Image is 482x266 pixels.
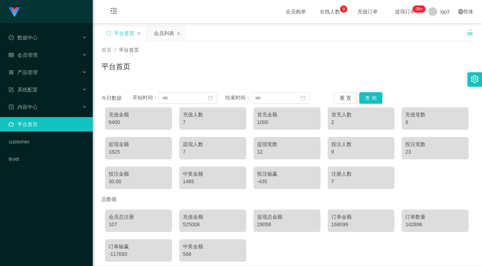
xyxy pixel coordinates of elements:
div: 首充人数 [331,111,391,119]
i: 图标: table [9,52,14,57]
span: 内容中心 [9,104,38,110]
i: 图标: unlock [467,29,473,36]
i: 图标: setting [471,75,479,83]
div: 6 [405,119,465,126]
a: level [9,152,87,166]
p: 8 [343,5,345,13]
span: 在线人数 [316,9,344,14]
div: 1825 [109,148,168,156]
i: 图标: menu-fold [101,0,126,23]
div: 6400 [109,119,168,126]
div: 2 [331,119,391,126]
span: 结束时间： [225,95,251,100]
i: 图标: profile [9,104,14,110]
div: 168099 [331,221,391,228]
div: 7 [183,148,243,156]
div: 充值金额 [183,213,243,221]
div: 提现人数 [183,141,243,148]
div: 投注输赢 [257,170,317,178]
img: logo.9652507e.png [9,7,20,17]
div: 525008 [183,221,243,228]
span: 数据中心 [9,35,38,40]
i: 图标: close [176,31,181,36]
i: 图标: form [9,87,14,92]
i: 图标: sync [106,31,111,36]
sup: 236 [412,5,426,13]
i: 图标: calendar [301,95,306,100]
span: 会员管理 [9,52,38,58]
span: 充值订单 [354,9,381,14]
span: 产品管理 [9,69,38,75]
div: 568 [183,250,243,258]
div: 首充金额 [257,111,317,119]
div: 订单金额 [331,213,391,221]
div: 142896 [405,221,465,228]
div: 订单输赢 [109,243,168,250]
div: 注册人数 [331,170,391,178]
h1: 平台首页 [101,61,130,72]
div: 充值人数 [183,111,243,119]
div: 12 [257,148,317,156]
div: 投注人数 [331,141,391,148]
div: 订单数量 [405,213,465,221]
div: 充值金额 [109,111,168,119]
div: 提现金额 [109,141,168,148]
div: 1465 [183,178,243,185]
div: 会员总注册 [109,213,168,221]
i: 图标: check-circle-o [9,35,14,40]
span: 提现订单 [391,9,419,14]
span: 开始时间： [133,95,158,100]
div: 7 [331,178,391,185]
div: 提现笔数 [257,141,317,148]
div: 投注金额 [109,170,168,178]
div: -117693 [109,250,168,258]
div: 今日数据 [101,94,133,102]
div: 总数据 [101,193,473,206]
div: 9 [331,148,391,156]
div: 提现总金额 [257,213,317,221]
div: 23 [405,148,465,156]
div: 中奖金额 [183,170,243,178]
button: 查 询 [359,92,382,104]
span: 平台首页 [119,47,139,53]
div: 7 [183,119,243,126]
div: 充值笔数 [405,111,465,119]
span: 首页 [101,47,112,53]
a: customer [9,134,87,149]
div: 平台首页 [114,26,134,40]
div: 会员列表 [154,26,174,40]
div: -435 [257,178,317,185]
sup: 8 [340,5,347,13]
i: 图标: close [137,31,141,36]
button: 重 置 [334,92,357,104]
span: / [114,47,116,53]
div: 29058 [257,221,317,228]
div: 投注笔数 [405,141,465,148]
div: 中奖金额 [183,243,243,250]
div: 107 [109,221,168,228]
div: 1000 [257,119,317,126]
a: 图标: dashboard平台首页 [9,117,87,132]
span: 系统配置 [9,87,38,93]
div: 30.00 [109,178,168,185]
i: 图标: calendar [208,95,213,100]
i: 图标: global [458,9,463,14]
i: 图标: appstore-o [9,70,14,75]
